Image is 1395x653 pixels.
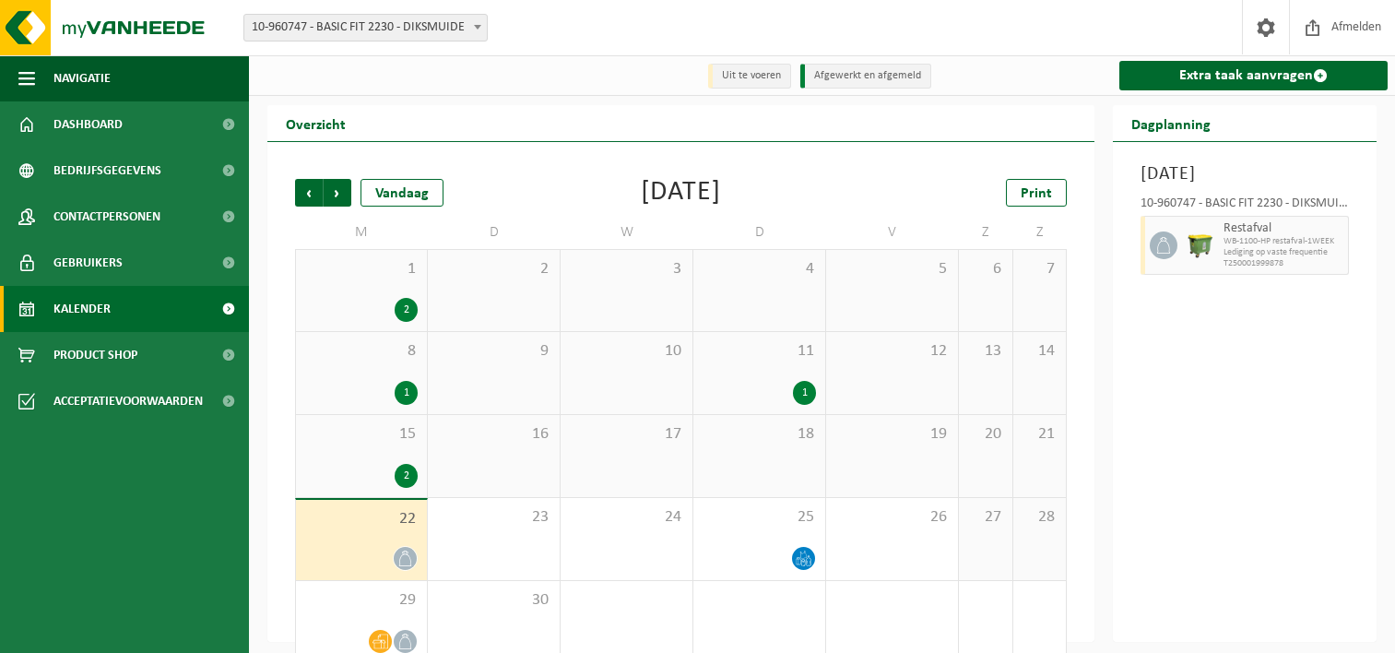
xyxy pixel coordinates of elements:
span: 13 [968,341,1003,362]
td: Z [959,216,1013,249]
h3: [DATE] [1141,160,1349,188]
span: 25 [703,507,816,528]
span: 5 [835,259,949,279]
td: M [295,216,428,249]
span: Volgende [324,179,351,207]
span: Navigatie [53,55,111,101]
div: [DATE] [641,179,721,207]
h2: Dagplanning [1113,105,1229,141]
span: 20 [968,424,1003,445]
div: Vandaag [361,179,443,207]
span: Bedrijfsgegevens [53,148,161,194]
span: T250001999878 [1224,258,1343,269]
td: V [826,216,959,249]
span: 29 [305,590,418,611]
span: Restafval [1224,221,1343,236]
a: Extra taak aanvragen [1119,61,1388,90]
span: WB-1100-HP restafval-1WEEK [1224,236,1343,247]
span: 27 [968,507,1003,528]
span: 10-960747 - BASIC FIT 2230 - DIKSMUIDE [243,14,488,42]
span: 22 [305,509,418,529]
span: Contactpersonen [53,194,160,240]
span: 24 [570,507,683,528]
span: 15 [305,424,418,445]
span: 12 [835,341,949,362]
div: 2 [395,464,418,488]
span: Acceptatievoorwaarden [53,378,203,424]
span: Vorige [295,179,323,207]
span: 7 [1023,259,1058,279]
td: Z [1013,216,1068,249]
div: 1 [395,381,418,405]
span: 4 [703,259,816,279]
span: 10-960747 - BASIC FIT 2230 - DIKSMUIDE [244,15,487,41]
div: 10-960747 - BASIC FIT 2230 - DIKSMUIDE [1141,197,1349,216]
span: Dashboard [53,101,123,148]
li: Afgewerkt en afgemeld [800,64,931,89]
div: 1 [793,381,816,405]
span: 10 [570,341,683,362]
img: WB-1100-HPE-GN-51 [1187,232,1214,259]
span: 11 [703,341,816,362]
div: 2 [395,298,418,322]
td: W [561,216,693,249]
span: 2 [437,259,550,279]
span: 1 [305,259,418,279]
span: 17 [570,424,683,445]
span: 6 [968,259,1003,279]
span: 9 [437,341,550,362]
span: Product Shop [53,332,137,378]
li: Uit te voeren [708,64,791,89]
a: Print [1006,179,1067,207]
td: D [428,216,561,249]
span: Kalender [53,286,111,332]
span: Lediging op vaste frequentie [1224,247,1343,258]
span: 30 [437,590,550,611]
span: 18 [703,424,816,445]
span: 16 [437,424,550,445]
span: 8 [305,341,418,362]
span: 14 [1023,341,1058,362]
span: 26 [835,507,949,528]
span: 23 [437,507,550,528]
span: Gebruikers [53,240,123,286]
span: 21 [1023,424,1058,445]
span: 3 [570,259,683,279]
td: D [693,216,826,249]
span: 19 [835,424,949,445]
h2: Overzicht [267,105,364,141]
span: Print [1021,186,1052,201]
span: 28 [1023,507,1058,528]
